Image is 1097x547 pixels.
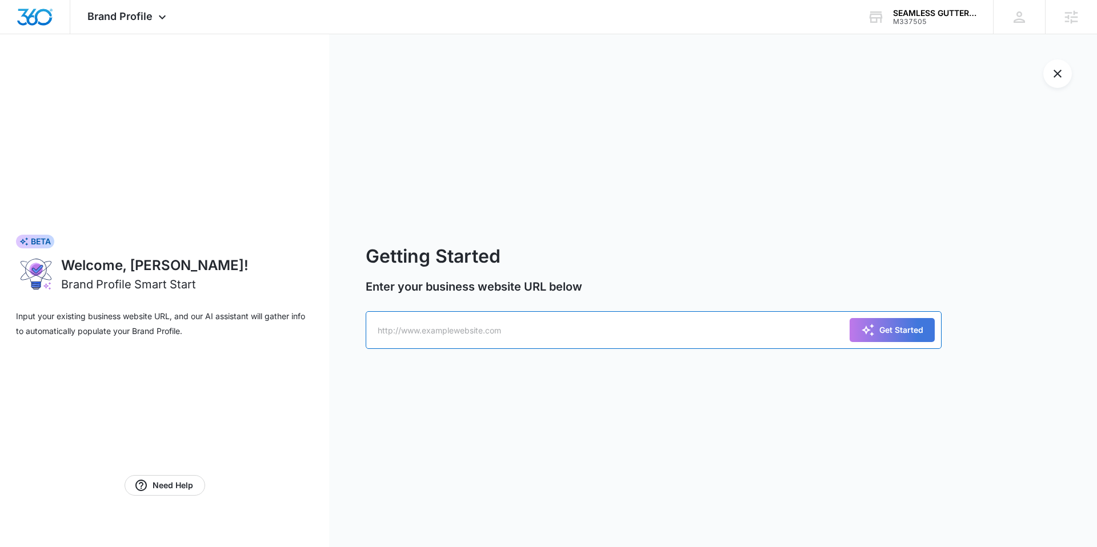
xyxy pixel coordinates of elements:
[893,9,976,18] div: account name
[366,278,942,295] p: Enter your business website URL below
[366,243,942,270] h2: Getting Started
[61,255,313,276] h1: Welcome, [PERSON_NAME]!
[16,309,313,339] p: Input your existing business website URL, and our AI assistant will gather info to automatically ...
[16,235,54,248] div: BETA
[861,323,923,337] div: Get Started
[125,475,205,496] a: Need Help
[1043,59,1072,88] button: Exit Smart Start Wizard
[893,18,976,26] div: account id
[61,276,196,293] h2: Brand Profile Smart Start
[87,10,153,22] span: Brand Profile
[850,318,935,342] button: Get Started
[366,311,942,349] input: http://www.examplewebsite.com
[16,255,57,293] img: ai-brand-profile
